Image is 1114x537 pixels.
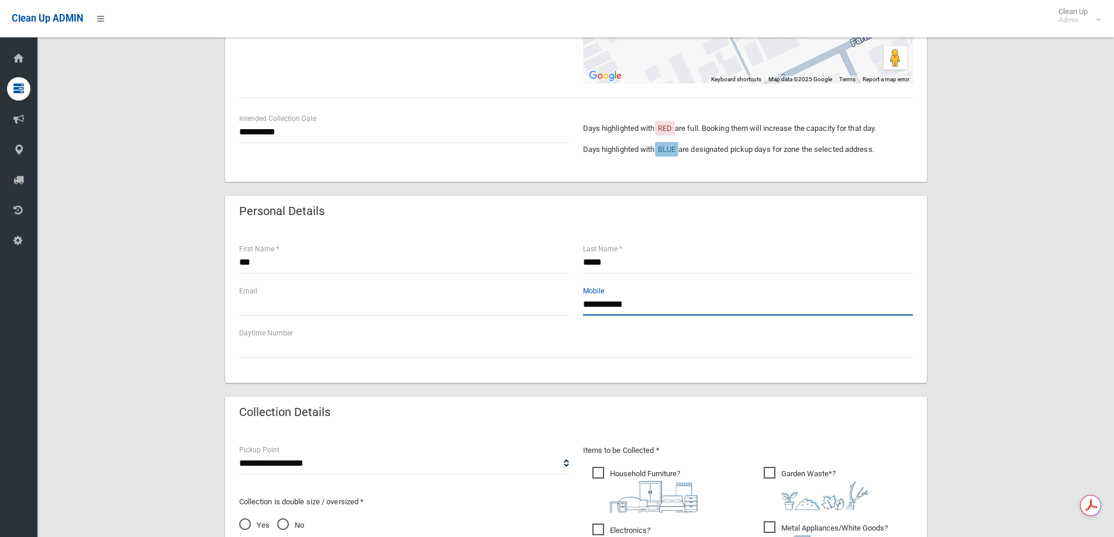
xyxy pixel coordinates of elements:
img: 4fd8a5c772b2c999c83690221e5242e0.png [781,481,869,510]
button: Keyboard shortcuts [711,75,761,84]
a: Terms (opens in new tab) [839,76,856,82]
span: RED [658,124,672,133]
img: Google [586,68,625,84]
a: Report a map error [863,76,909,82]
span: Clean Up ADMIN [12,13,83,24]
header: Personal Details [225,200,339,223]
header: Collection Details [225,401,344,424]
span: Clean Up [1053,7,1099,25]
p: Items to be Collected * [583,444,913,458]
span: Map data ©2025 Google [768,76,832,82]
small: Admin [1058,16,1088,25]
a: Open this area in Google Maps (opens a new window) [586,68,625,84]
img: aa9efdbe659d29b613fca23ba79d85cb.png [610,481,698,512]
i: ? [781,469,869,510]
span: No [277,518,304,532]
i: ? [610,469,698,512]
p: Collection is double size / oversized * [239,495,569,509]
span: Yes [239,518,270,532]
p: Days highlighted with are full. Booking them will increase the capacity for that day. [583,122,913,136]
span: BLUE [658,145,675,154]
span: Garden Waste* [764,467,869,510]
button: Drag Pegman onto the map to open Street View [884,46,907,70]
span: Household Furniture [592,467,698,512]
p: Days highlighted with are designated pickup days for zone the selected address. [583,143,913,157]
